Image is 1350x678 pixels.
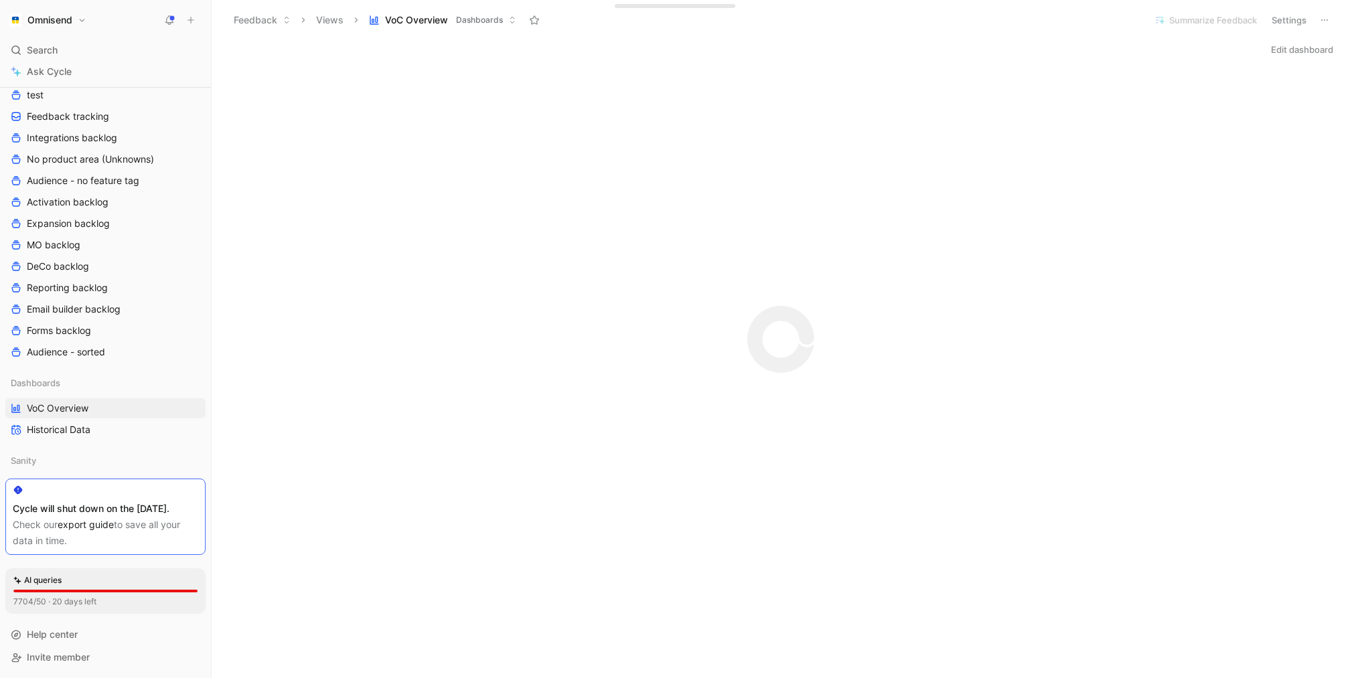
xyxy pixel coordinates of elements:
a: Ask Cycle [5,62,206,82]
span: Ask Cycle [27,64,72,80]
a: Feedback tracking [5,106,206,126]
span: Sanity [11,454,36,467]
button: Settings [1266,11,1312,29]
div: Dashboards [5,373,206,393]
a: Email builder backlog [5,299,206,319]
span: Audience - no feature tag [27,174,139,187]
a: Integrations backlog [5,128,206,148]
span: Forms backlog [27,324,91,337]
span: Activation backlog [27,195,108,209]
h1: Omnisend [27,14,72,26]
div: Check our to save all your data in time. [13,517,198,549]
a: DeCo backlog [5,256,206,276]
button: Edit dashboard [1265,40,1339,59]
a: No product area (Unknowns) [5,149,206,169]
span: MO backlog [27,238,80,252]
a: test [5,85,206,105]
span: Help center [27,628,78,640]
a: Audience - no feature tag [5,171,206,191]
a: Historical Data [5,420,206,440]
button: OmnisendOmnisend [5,11,90,29]
span: Feedback tracking [27,110,109,123]
div: 7704/50 · 20 days left [13,595,96,608]
div: Invite member [5,647,206,667]
div: Sanity [5,450,206,471]
div: Search [5,40,206,60]
button: Views [310,10,350,30]
div: AI queries [13,574,62,587]
button: VoC OverviewDashboards [363,10,522,30]
span: Search [27,42,58,58]
span: test [27,88,44,102]
a: Forms backlog [5,321,206,341]
button: Summarize Feedback [1148,11,1263,29]
a: Reporting backlog [5,278,206,298]
div: DashboardsVoC OverviewHistorical Data [5,373,206,440]
span: Integrations backlog [27,131,117,145]
span: DeCo backlog [27,260,89,273]
img: Omnisend [9,13,22,27]
button: Feedback [228,10,297,30]
span: No product area (Unknowns) [27,153,154,166]
span: Dashboards [11,376,60,390]
span: Dashboards [456,13,503,27]
div: Cycle will shut down on the [DATE]. [13,501,198,517]
a: Expansion backlog [5,214,206,234]
span: Historical Data [27,423,90,436]
span: VoC Overview [27,402,88,415]
span: Expansion backlog [27,217,110,230]
a: Activation backlog [5,192,206,212]
a: export guide [58,519,114,530]
a: Audience - sorted [5,342,206,362]
span: Invite member [27,651,90,663]
span: Reporting backlog [27,281,108,294]
span: VoC Overview [385,13,448,27]
div: Help center [5,624,206,645]
a: MO backlog [5,235,206,255]
span: Audience - sorted [27,345,105,359]
div: Sanity [5,450,206,475]
span: Email builder backlog [27,303,121,316]
a: VoC Overview [5,398,206,418]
